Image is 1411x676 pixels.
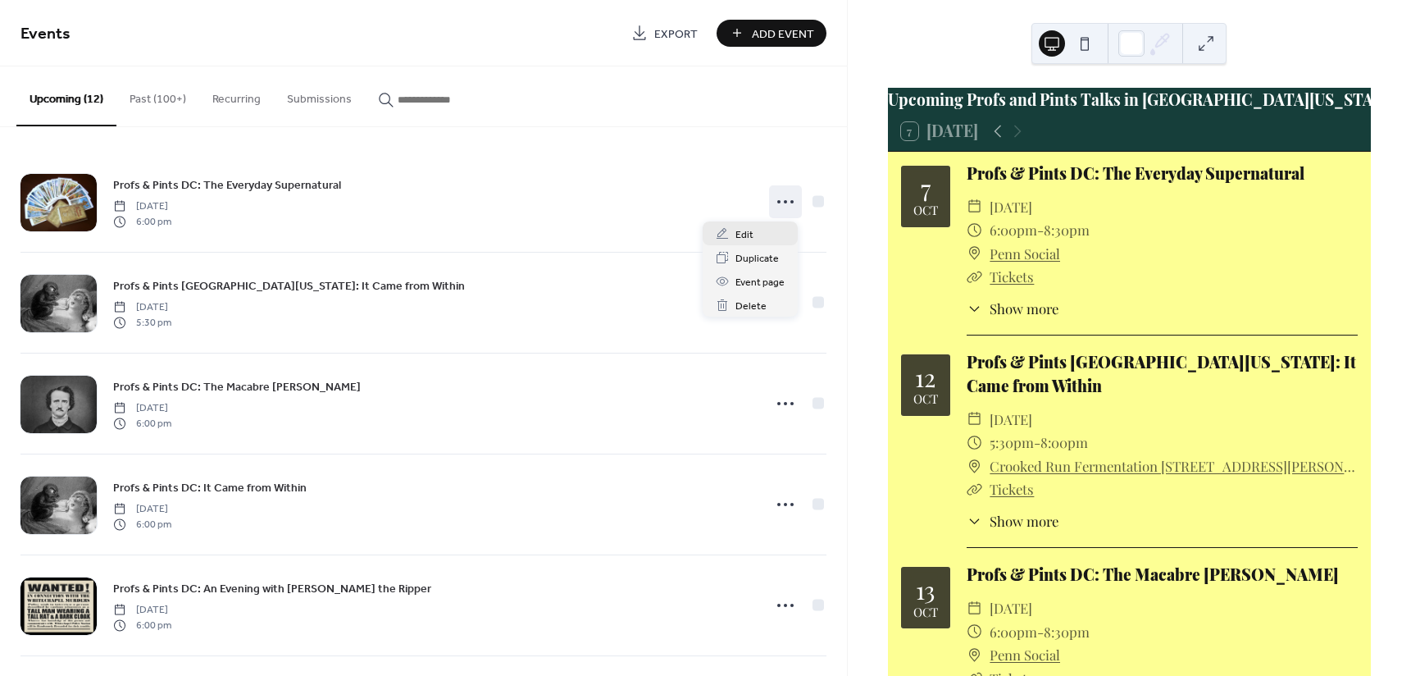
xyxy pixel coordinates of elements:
a: Tickets [990,267,1034,285]
div: Oct [913,393,938,405]
span: 6:00 pm [113,214,171,229]
span: Profs & Pints DC: It Came from Within [113,480,307,497]
div: ​ [967,408,982,432]
span: - [1034,431,1040,454]
span: Profs & Pints [GEOGRAPHIC_DATA][US_STATE]: It Came from Within [113,278,465,295]
span: 6:00 pm [113,618,171,633]
button: Upcoming (12) [16,66,116,126]
a: Tickets [990,480,1034,498]
span: 6:00pm [990,218,1037,242]
span: Show more [990,299,1058,319]
div: ​ [967,454,982,478]
button: Submissions [274,66,365,125]
span: Event page [735,274,785,291]
span: 5:30 pm [113,315,171,330]
span: 6:00 pm [113,416,171,431]
a: Profs & Pints DC: The Macabre [PERSON_NAME] [967,564,1339,585]
span: 5:30pm [990,431,1034,454]
a: Profs & Pints [GEOGRAPHIC_DATA][US_STATE]: It Came from Within [113,276,465,295]
span: [DATE] [113,401,171,416]
div: Oct [913,606,938,619]
div: Upcoming Profs and Pints Talks in [GEOGRAPHIC_DATA][US_STATE] [888,88,1371,112]
span: Delete [735,298,767,315]
div: ​ [967,431,982,454]
a: Penn Social [990,242,1060,266]
span: Events [20,18,71,50]
span: [DATE] [113,603,171,618]
div: ​ [967,511,982,532]
div: ​ [967,477,982,501]
span: 6:00 pm [113,517,171,532]
span: [DATE] [113,300,171,315]
span: Profs & Pints DC: The Macabre [PERSON_NAME] [113,379,361,396]
div: 12 [915,365,935,390]
span: [DATE] [990,596,1032,620]
div: ​ [967,265,982,289]
a: Profs & Pints DC: An Evening with [PERSON_NAME] the Ripper [113,579,431,598]
div: ​ [967,596,982,620]
a: Penn Social [990,643,1060,667]
span: [DATE] [113,502,171,517]
div: 7 [921,176,931,200]
a: Profs & Pints [GEOGRAPHIC_DATA][US_STATE]: It Came from Within [967,351,1356,396]
span: 8:30pm [1044,218,1090,242]
span: [DATE] [113,199,171,214]
span: Profs & Pints DC: An Evening with [PERSON_NAME] the Ripper [113,581,431,598]
a: Profs & Pints DC: The Everyday Supernatural [967,162,1304,184]
button: Past (100+) [116,66,199,125]
div: ​ [967,620,982,644]
div: 13 [916,578,935,602]
div: ​ [967,643,982,667]
span: - [1037,620,1044,644]
a: Profs & Pints DC: The Macabre [PERSON_NAME] [113,377,361,396]
span: Show more [990,511,1058,532]
a: Crooked Run Fermentation [STREET_ADDRESS][PERSON_NAME][PERSON_NAME] [990,454,1358,478]
button: ​Show more [967,511,1059,532]
span: 8:30pm [1044,620,1090,644]
span: 8:00pm [1040,431,1088,454]
div: ​ [967,242,982,266]
span: Add Event [752,25,814,43]
span: - [1037,218,1044,242]
span: 6:00pm [990,620,1037,644]
div: ​ [967,299,982,319]
button: Add Event [717,20,826,47]
span: Duplicate [735,250,779,267]
div: ​ [967,218,982,242]
span: Export [654,25,698,43]
span: Edit [735,226,753,244]
span: Profs & Pints DC: The Everyday Supernatural [113,177,341,194]
div: Oct [913,204,938,217]
div: ​ [967,195,982,219]
a: Export [619,20,710,47]
a: Profs & Pints DC: It Came from Within [113,478,307,497]
button: Recurring [199,66,274,125]
button: ​Show more [967,299,1059,319]
span: [DATE] [990,408,1032,432]
span: [DATE] [990,195,1032,219]
a: Profs & Pints DC: The Everyday Supernatural [113,176,341,194]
